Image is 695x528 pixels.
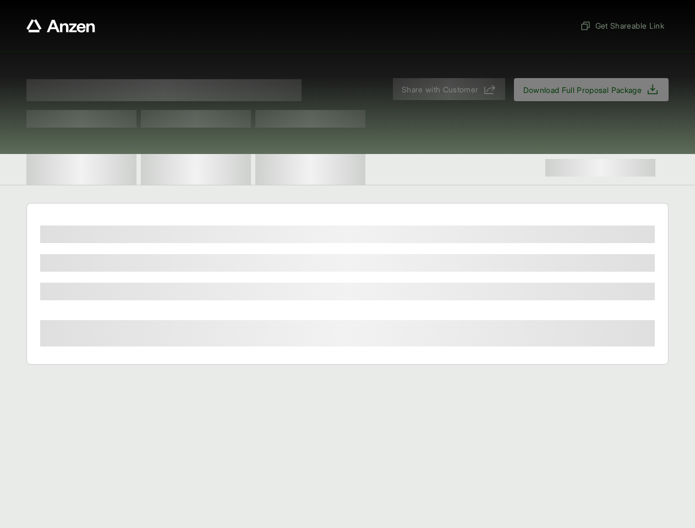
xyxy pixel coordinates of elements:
span: Test [141,110,251,128]
span: Get Shareable Link [580,20,664,31]
button: Get Shareable Link [576,15,669,36]
span: Share with Customer [402,84,479,95]
span: Proposal for [26,79,302,101]
span: Test [255,110,365,128]
a: Anzen website [26,19,95,32]
span: Test [26,110,136,128]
